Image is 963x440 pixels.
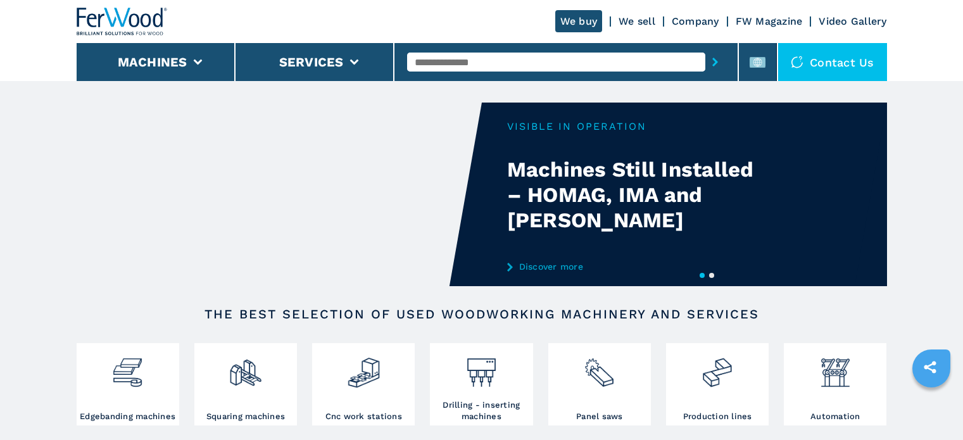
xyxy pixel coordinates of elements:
[465,346,498,389] img: foratrici_inseritrici_2.png
[736,15,803,27] a: FW Magazine
[784,343,886,425] a: Automation
[819,346,852,389] img: automazione.png
[430,343,532,425] a: Drilling - inserting machines
[80,411,175,422] h3: Edgebanding machines
[194,343,297,425] a: Squaring machines
[709,273,714,278] button: 2
[433,399,529,422] h3: Drilling - inserting machines
[279,54,344,70] button: Services
[909,383,954,431] iframe: Chat
[548,343,651,425] a: Panel saws
[700,273,705,278] button: 1
[683,411,752,422] h3: Production lines
[555,10,603,32] a: We buy
[111,346,144,389] img: bordatrici_1.png
[672,15,719,27] a: Company
[206,411,285,422] h3: Squaring machines
[325,411,402,422] h3: Cnc work stations
[347,346,381,389] img: centro_di_lavoro_cnc_2.png
[117,306,847,322] h2: The best selection of used woodworking machinery and services
[705,47,725,77] button: submit-button
[778,43,887,81] div: Contact us
[118,54,187,70] button: Machines
[819,15,886,27] a: Video Gallery
[666,343,769,425] a: Production lines
[619,15,655,27] a: We sell
[507,261,755,272] a: Discover more
[77,8,168,35] img: Ferwood
[576,411,623,422] h3: Panel saws
[77,343,179,425] a: Edgebanding machines
[700,346,734,389] img: linee_di_produzione_2.png
[791,56,803,68] img: Contact us
[810,411,860,422] h3: Automation
[312,343,415,425] a: Cnc work stations
[914,351,946,383] a: sharethis
[582,346,616,389] img: sezionatrici_2.png
[77,103,482,286] video: Your browser does not support the video tag.
[229,346,262,389] img: squadratrici_2.png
